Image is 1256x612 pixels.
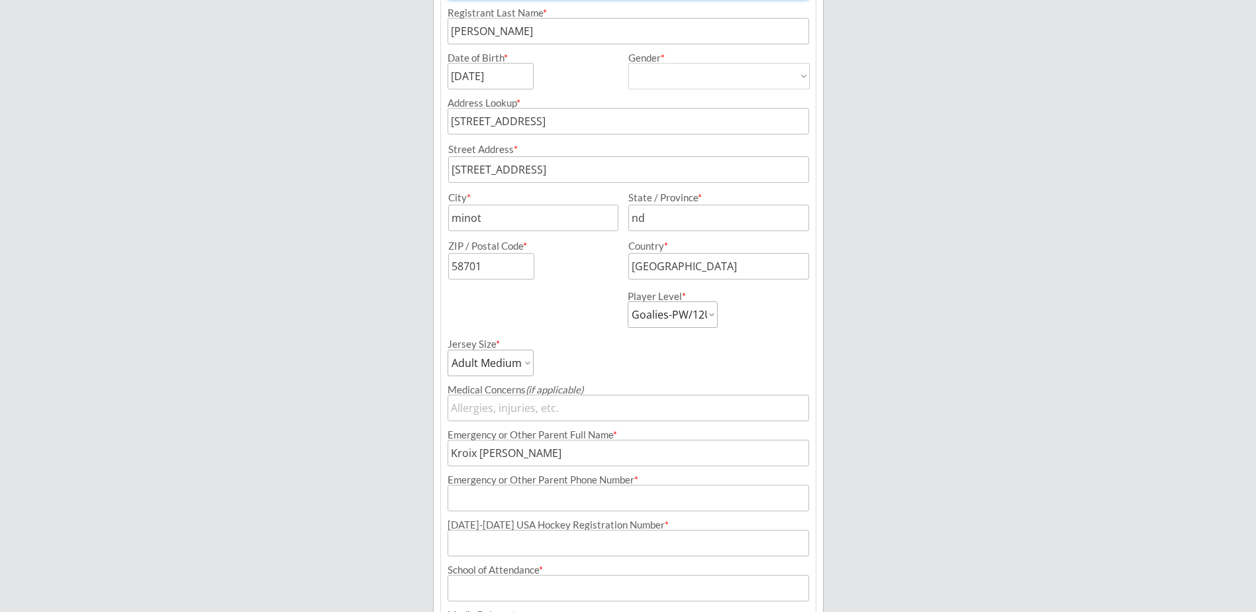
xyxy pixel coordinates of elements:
input: Street, City, Province/State [448,108,809,134]
div: Emergency or Other Parent Phone Number [448,475,809,485]
em: (if applicable) [526,383,583,395]
div: Gender [628,53,810,63]
div: [DATE]-[DATE] USA Hockey Registration Number [448,520,809,530]
div: Address Lookup [448,98,809,108]
div: ZIP / Postal Code [448,241,616,251]
div: Medical Concerns [448,385,809,395]
div: Jersey Size [448,339,516,349]
div: Player Level [628,291,718,301]
div: Registrant Last Name [448,8,809,18]
div: School of Attendance [448,565,809,575]
div: Street Address [448,144,809,154]
div: Date of Birth [448,53,516,63]
div: Country [628,241,793,251]
div: State / Province [628,193,793,203]
div: City [448,193,616,203]
input: Allergies, injuries, etc. [448,395,809,421]
div: Emergency or Other Parent Full Name [448,430,809,440]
